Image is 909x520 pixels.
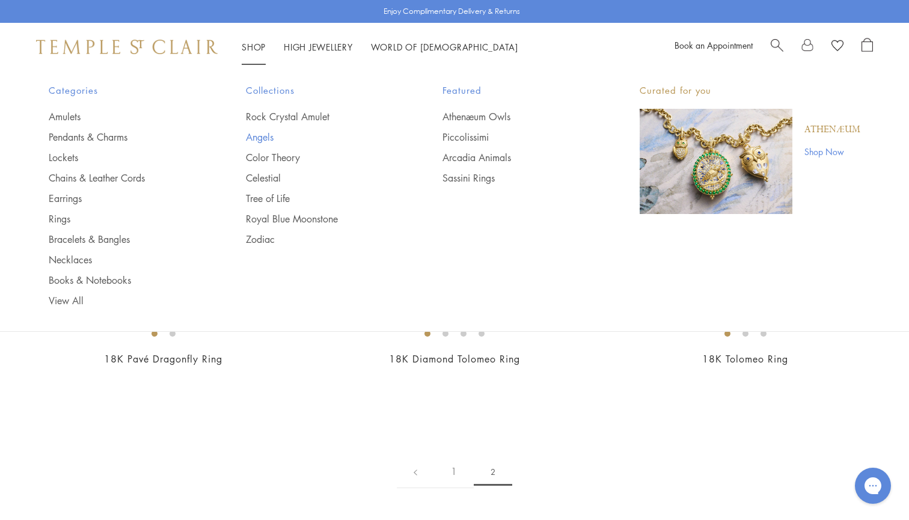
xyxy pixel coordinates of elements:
[675,39,753,51] a: Book an Appointment
[434,455,474,488] a: 1
[442,151,592,164] a: Arcadia Animals
[702,352,788,366] a: 18K Tolomeo Ring
[389,352,520,366] a: 18K Diamond Tolomeo Ring
[246,151,395,164] a: Color Theory
[49,110,198,123] a: Amulets
[640,83,860,98] p: Curated for you
[49,130,198,144] a: Pendants & Charms
[397,455,434,488] a: Previous page
[804,123,860,136] a: Athenæum
[49,192,198,205] a: Earrings
[49,151,198,164] a: Lockets
[442,83,592,98] span: Featured
[242,40,518,55] nav: Main navigation
[246,192,395,205] a: Tree of Life
[242,41,266,53] a: ShopShop
[862,38,873,56] a: Open Shopping Bag
[49,212,198,225] a: Rings
[49,83,198,98] span: Categories
[246,233,395,246] a: Zodiac
[371,41,518,53] a: World of [DEMOGRAPHIC_DATA]World of [DEMOGRAPHIC_DATA]
[49,253,198,266] a: Necklaces
[384,5,520,17] p: Enjoy Complimentary Delivery & Returns
[49,294,198,307] a: View All
[284,41,353,53] a: High JewelleryHigh Jewellery
[246,83,395,98] span: Collections
[771,38,783,56] a: Search
[246,110,395,123] a: Rock Crystal Amulet
[442,171,592,185] a: Sassini Rings
[831,38,843,56] a: View Wishlist
[246,130,395,144] a: Angels
[246,171,395,185] a: Celestial
[804,145,860,158] a: Shop Now
[36,40,218,54] img: Temple St. Clair
[49,274,198,287] a: Books & Notebooks
[49,171,198,185] a: Chains & Leather Cords
[49,233,198,246] a: Bracelets & Bangles
[104,352,222,366] a: 18K Pavé Dragonfly Ring
[849,463,897,508] iframe: Gorgias live chat messenger
[474,458,512,486] span: 2
[442,130,592,144] a: Piccolissimi
[246,212,395,225] a: Royal Blue Moonstone
[442,110,592,123] a: Athenæum Owls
